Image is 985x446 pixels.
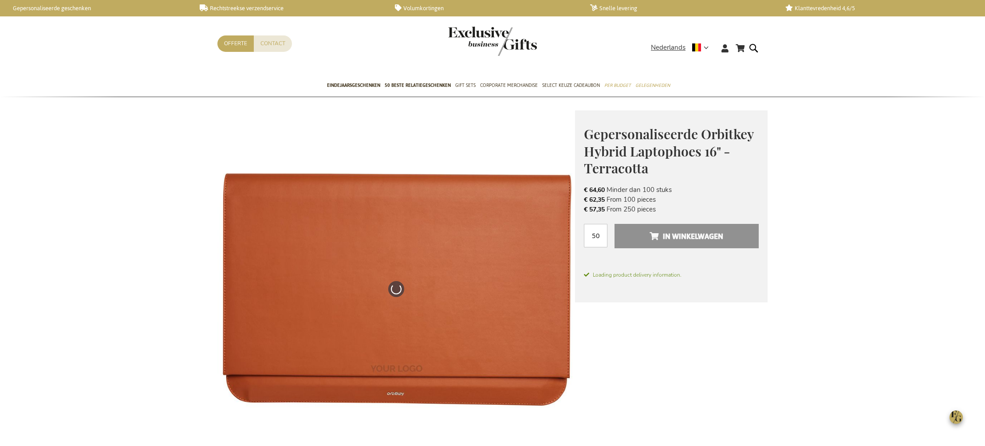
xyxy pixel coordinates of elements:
a: Per Budget [604,75,631,97]
li: Minder dan 100 stuks [584,185,759,195]
a: Eindejaarsgeschenken [327,75,380,97]
span: Gift Sets [455,81,476,90]
span: € 62,35 [584,196,605,204]
a: 50 beste relatiegeschenken [385,75,451,97]
li: From 100 pieces [584,195,759,204]
span: € 64,60 [584,186,605,194]
a: Rechtstreekse verzendservice [200,4,381,12]
a: Offerte [217,35,254,52]
a: Gelegenheden [635,75,670,97]
span: 50 beste relatiegeschenken [385,81,451,90]
a: Snelle levering [590,4,771,12]
img: Exclusive Business gifts logo [448,27,537,56]
span: Eindejaarsgeschenken [327,81,380,90]
span: Select Keuze Cadeaubon [542,81,600,90]
a: Volumkortingen [395,4,576,12]
span: Corporate Merchandise [480,81,538,90]
a: Gepersonaliseerde geschenken [4,4,185,12]
input: Aantal [584,224,607,247]
a: Select Keuze Cadeaubon [542,75,600,97]
a: Gift Sets [455,75,476,97]
span: Per Budget [604,81,631,90]
a: Klanttevredenheid 4,6/5 [785,4,966,12]
li: From 250 pieces [584,204,759,214]
span: Loading product delivery information. [584,271,759,279]
span: € 57,35 [584,205,605,214]
span: Gelegenheden [635,81,670,90]
span: Nederlands [651,43,686,53]
a: Contact [254,35,292,52]
a: Corporate Merchandise [480,75,538,97]
span: Gepersonaliseerde Orbitkey Hybrid Laptophoes 16" - Terracotta [584,125,753,177]
a: store logo [448,27,492,56]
